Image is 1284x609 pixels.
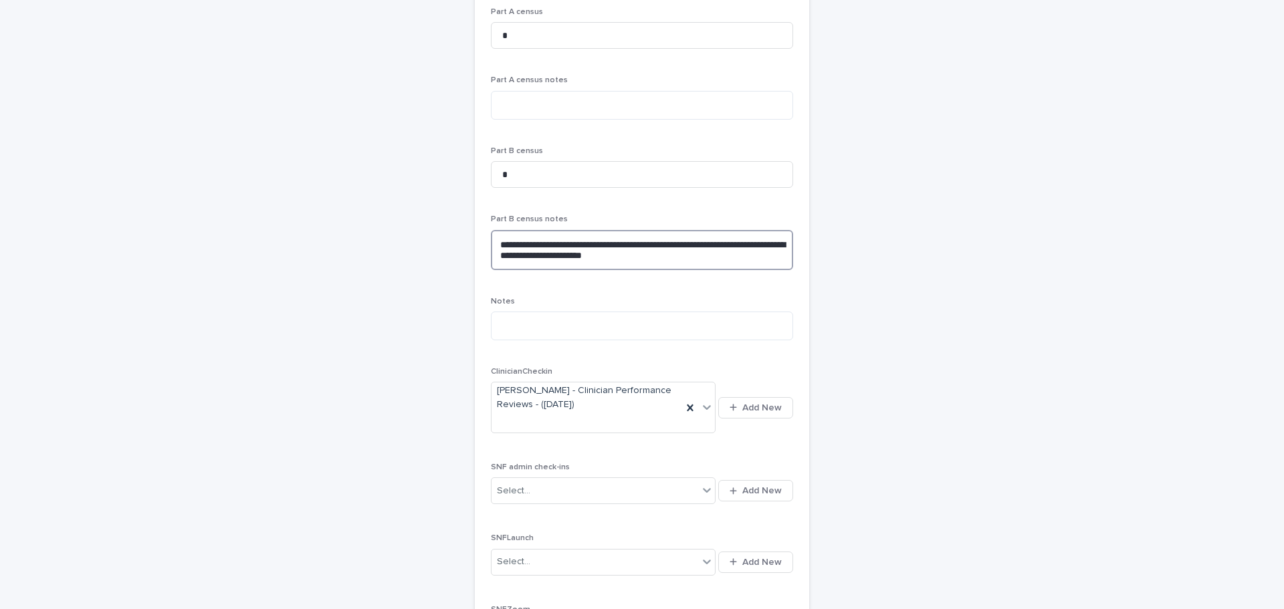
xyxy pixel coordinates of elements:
button: Add New [718,397,793,418]
span: Add New [742,486,782,495]
button: Add New [718,480,793,501]
span: Part A census [491,8,543,16]
div: Select... [497,555,530,569]
span: SNFLaunch [491,534,534,542]
span: Add New [742,558,782,567]
span: ClinicianCheckin [491,368,552,376]
span: Notes [491,297,515,306]
span: SNF admin check-ins [491,463,570,471]
div: Select... [497,484,530,498]
button: Add New [718,552,793,573]
span: [PERSON_NAME] - Clinician Performance Reviews - ([DATE]) [497,384,677,412]
span: Part A census notes [491,76,568,84]
span: Part B census notes [491,215,568,223]
span: Add New [742,403,782,412]
span: Part B census [491,147,543,155]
